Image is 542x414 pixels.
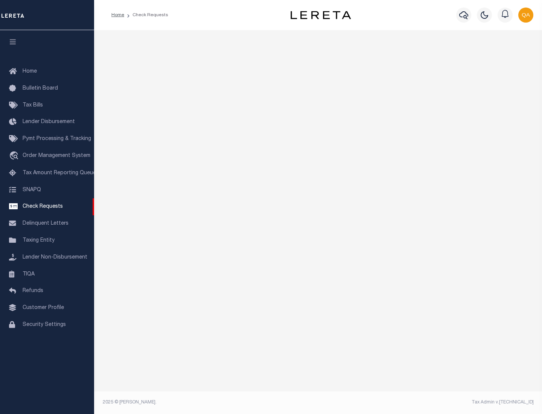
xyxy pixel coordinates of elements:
span: Security Settings [23,322,66,327]
span: Lender Non-Disbursement [23,255,87,260]
span: SNAPQ [23,187,41,192]
span: Check Requests [23,204,63,209]
span: Home [23,69,37,74]
span: Taxing Entity [23,238,55,243]
div: Tax Admin v.[TECHNICAL_ID] [324,399,534,406]
i: travel_explore [9,151,21,161]
img: svg+xml;base64,PHN2ZyB4bWxucz0iaHR0cDovL3d3dy53My5vcmcvMjAwMC9zdmciIHBvaW50ZXItZXZlbnRzPSJub25lIi... [518,8,533,23]
span: Lender Disbursement [23,119,75,125]
span: TIQA [23,271,35,277]
span: Pymt Processing & Tracking [23,136,91,142]
span: Refunds [23,288,43,294]
span: Tax Bills [23,103,43,108]
span: Bulletin Board [23,86,58,91]
a: Home [111,13,124,17]
span: Delinquent Letters [23,221,69,226]
li: Check Requests [124,12,168,18]
img: logo-dark.svg [291,11,351,19]
span: Tax Amount Reporting Queue [23,170,96,176]
div: 2025 © [PERSON_NAME]. [97,399,318,406]
span: Customer Profile [23,305,64,310]
span: Order Management System [23,153,90,158]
